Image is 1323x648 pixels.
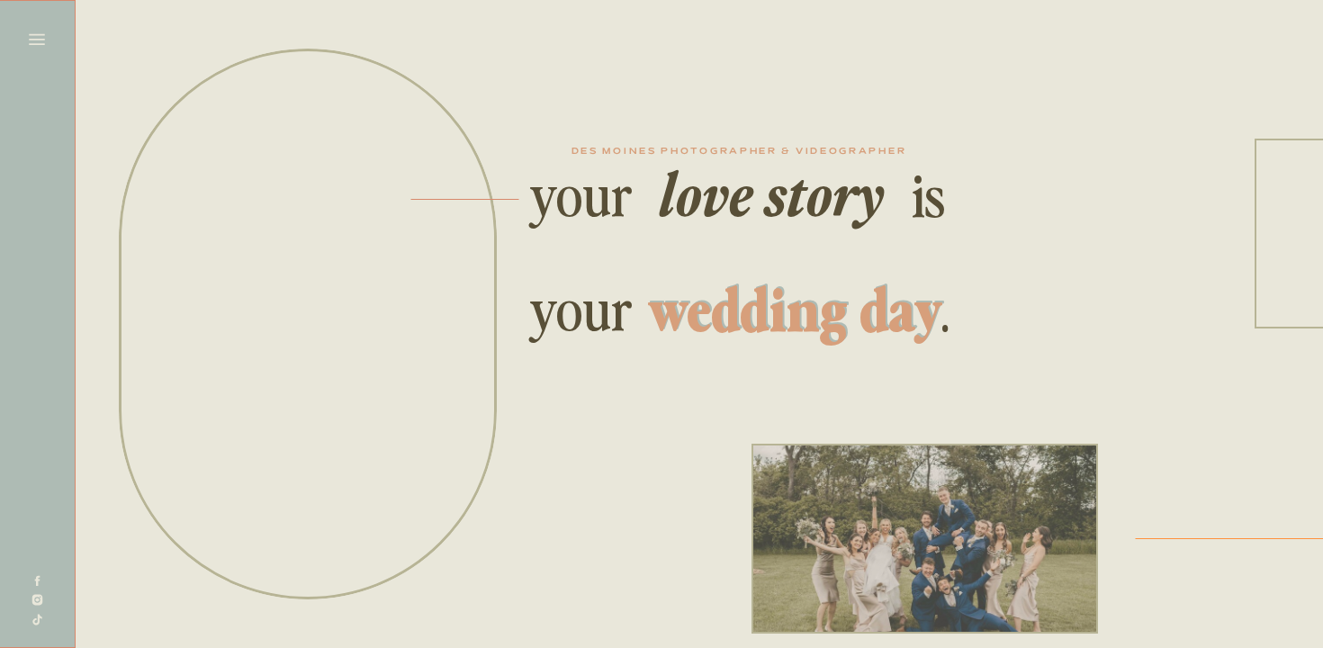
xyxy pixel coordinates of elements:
[530,273,641,340] h2: your
[896,159,960,227] h2: is
[530,158,641,231] h2: your
[643,158,899,221] h2: love story
[518,148,959,159] h1: des moines photographer & videographer
[940,274,951,341] h2: .
[637,274,953,337] h2: wedding day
